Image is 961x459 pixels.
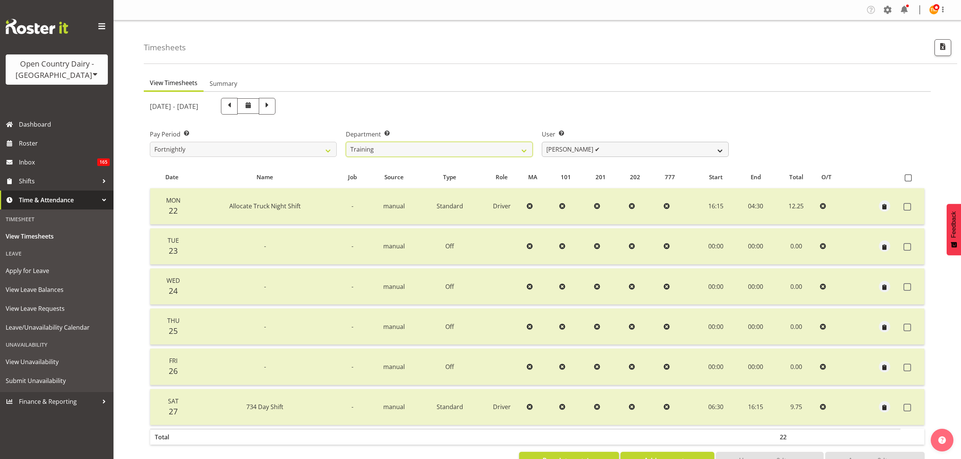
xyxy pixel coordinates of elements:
span: View Leave Requests [6,303,108,314]
td: 00:00 [736,228,775,265]
td: 0.00 [775,228,817,265]
td: 00:00 [736,349,775,385]
img: help-xxl-2.png [938,436,946,444]
span: 777 [665,173,675,181]
td: Off [420,228,480,265]
span: - [351,363,353,371]
span: Driver [493,403,511,411]
span: Inbox [19,157,97,168]
span: MA [528,173,537,181]
td: Standard [420,389,480,425]
a: View Leave Balances [2,280,112,299]
span: End [751,173,761,181]
td: 16:15 [695,188,736,225]
span: O/T [821,173,832,181]
span: manual [383,403,405,411]
span: 201 [596,173,606,181]
span: Dashboard [19,119,110,130]
div: Timesheet [2,211,112,227]
span: 27 [169,406,178,417]
button: Feedback - Show survey [947,204,961,255]
span: Sat [168,397,179,405]
span: 22 [169,205,178,216]
span: - [351,282,353,291]
div: Open Country Dairy - [GEOGRAPHIC_DATA] [13,58,100,81]
span: 734 Day Shift [246,403,283,411]
td: 06:30 [695,389,736,425]
td: 0.00 [775,309,817,345]
span: View Timesheets [150,78,197,87]
span: Allocate Truck Night Shift [229,202,301,210]
span: Time & Attendance [19,194,98,206]
td: Standard [420,188,480,225]
span: 26 [169,366,178,376]
td: 00:00 [736,268,775,305]
a: View Leave Requests [2,299,112,318]
span: Wed [166,276,180,285]
a: View Unavailability [2,352,112,371]
td: 00:00 [695,349,736,385]
button: Export CSV [935,39,951,56]
span: Tue [168,236,179,245]
img: tim-magness10922.jpg [929,5,938,14]
a: View Timesheets [2,227,112,246]
td: Off [420,349,480,385]
span: - [264,323,266,331]
span: Fri [169,357,177,365]
td: 0.00 [775,268,817,305]
img: Rosterit website logo [6,19,68,34]
td: 16:15 [736,389,775,425]
span: 23 [169,245,178,256]
td: Off [420,309,480,345]
a: Submit Unavailability [2,371,112,390]
span: 24 [169,285,178,296]
div: Unavailability [2,337,112,352]
label: Pay Period [150,130,337,139]
span: Mon [166,196,180,205]
span: manual [383,282,405,291]
span: Date [165,173,179,181]
span: manual [383,202,405,210]
span: Submit Unavailability [6,375,108,386]
td: 04:30 [736,188,775,225]
span: Thu [167,316,180,325]
div: Leave [2,246,112,261]
span: Roster [19,138,110,149]
span: Role [496,173,508,181]
td: 0.00 [775,349,817,385]
label: Department [346,130,533,139]
span: Summary [210,79,237,88]
span: 25 [169,326,178,336]
span: Leave/Unavailability Calendar [6,322,108,333]
h5: [DATE] - [DATE] [150,102,198,110]
span: View Unavailability [6,356,108,368]
span: View Leave Balances [6,284,108,295]
span: manual [383,242,405,250]
span: - [264,363,266,371]
th: Total [150,429,193,445]
a: Apply for Leave [2,261,112,280]
td: Off [420,268,480,305]
span: manual [383,323,405,331]
td: 00:00 [695,309,736,345]
td: 00:00 [695,228,736,265]
label: User [542,130,729,139]
span: Job [348,173,357,181]
th: 22 [775,429,817,445]
span: 101 [561,173,571,181]
td: 00:00 [736,309,775,345]
span: Finance & Reporting [19,396,98,407]
td: 00:00 [695,268,736,305]
span: - [264,242,266,250]
span: - [351,323,353,331]
span: Name [257,173,273,181]
span: - [264,282,266,291]
span: Feedback [950,211,957,238]
span: manual [383,363,405,371]
span: Start [709,173,723,181]
span: 165 [97,158,110,166]
td: 9.75 [775,389,817,425]
span: View Timesheets [6,231,108,242]
span: - [351,403,353,411]
span: - [351,202,353,210]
